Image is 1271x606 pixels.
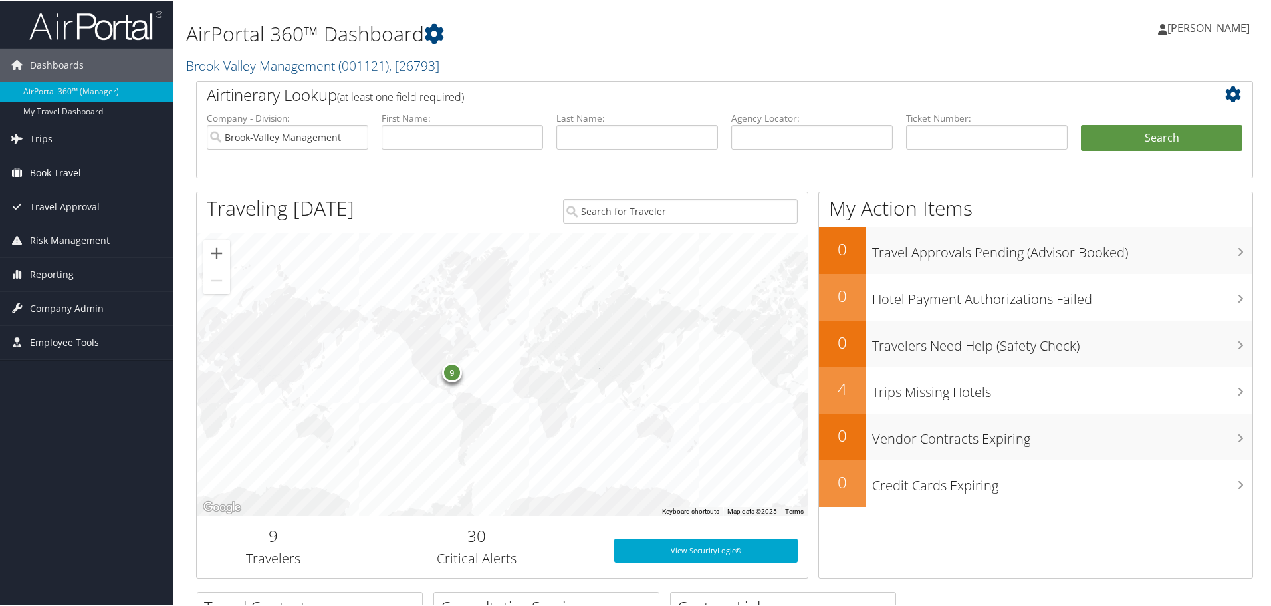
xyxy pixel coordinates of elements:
[872,282,1252,307] h3: Hotel Payment Authorizations Failed
[337,88,464,103] span: (at least one field required)
[872,422,1252,447] h3: Vendor Contracts Expiring
[906,110,1068,124] label: Ticket Number:
[819,412,1252,459] a: 0Vendor Contracts Expiring
[819,366,1252,412] a: 4Trips Missing Hotels
[30,189,100,222] span: Travel Approval
[819,459,1252,506] a: 0Credit Cards Expiring
[556,110,718,124] label: Last Name:
[819,273,1252,319] a: 0Hotel Payment Authorizations Failed
[872,468,1252,494] h3: Credit Cards Expiring
[785,506,804,514] a: Terms (opens in new tab)
[360,524,594,546] h2: 30
[819,377,866,399] h2: 4
[441,361,461,381] div: 9
[207,193,354,221] h1: Traveling [DATE]
[200,498,244,515] img: Google
[1167,19,1250,34] span: [PERSON_NAME]
[30,257,74,290] span: Reporting
[563,198,798,222] input: Search for Traveler
[30,155,81,188] span: Book Travel
[30,47,84,80] span: Dashboards
[819,470,866,492] h2: 0
[662,506,719,515] button: Keyboard shortcuts
[30,121,53,154] span: Trips
[29,9,162,40] img: airportal-logo.png
[30,223,110,256] span: Risk Management
[819,283,866,306] h2: 0
[207,82,1155,105] h2: Airtinerary Lookup
[186,55,439,73] a: Brook-Valley Management
[30,325,99,358] span: Employee Tools
[186,19,904,47] h1: AirPortal 360™ Dashboard
[872,235,1252,261] h3: Travel Approvals Pending (Advisor Booked)
[203,266,230,293] button: Zoom out
[389,55,439,73] span: , [ 26793 ]
[819,237,866,259] h2: 0
[731,110,893,124] label: Agency Locator:
[360,548,594,567] h3: Critical Alerts
[819,226,1252,273] a: 0Travel Approvals Pending (Advisor Booked)
[207,548,340,567] h3: Travelers
[872,375,1252,400] h3: Trips Missing Hotels
[30,291,104,324] span: Company Admin
[872,329,1252,354] h3: Travelers Need Help (Safety Check)
[207,524,340,546] h2: 9
[819,319,1252,366] a: 0Travelers Need Help (Safety Check)
[382,110,543,124] label: First Name:
[338,55,389,73] span: ( 001121 )
[819,330,866,353] h2: 0
[207,110,368,124] label: Company - Division:
[200,498,244,515] a: Open this area in Google Maps (opens a new window)
[1158,7,1263,47] a: [PERSON_NAME]
[819,423,866,446] h2: 0
[1081,124,1242,150] button: Search
[203,239,230,265] button: Zoom in
[819,193,1252,221] h1: My Action Items
[614,537,798,561] a: View SecurityLogic®
[727,506,777,514] span: Map data ©2025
